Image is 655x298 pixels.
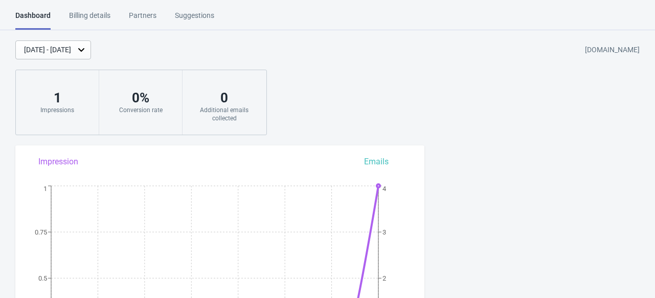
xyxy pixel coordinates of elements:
div: 0 [193,90,256,106]
div: 1 [26,90,88,106]
tspan: 0.5 [38,274,47,282]
div: [DOMAIN_NAME] [585,41,640,59]
tspan: 3 [382,228,386,236]
tspan: 2 [382,274,386,282]
div: Partners [129,10,156,28]
iframe: chat widget [612,257,645,288]
div: [DATE] - [DATE] [24,45,71,55]
div: Dashboard [15,10,51,30]
tspan: 4 [382,185,387,193]
tspan: 1 [43,185,47,193]
div: Impressions [26,106,88,114]
tspan: 0.75 [35,228,47,236]
div: Conversion rate [109,106,172,114]
div: Billing details [69,10,110,28]
div: Suggestions [175,10,214,28]
div: 0 % [109,90,172,106]
div: Additional emails collected [193,106,256,122]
